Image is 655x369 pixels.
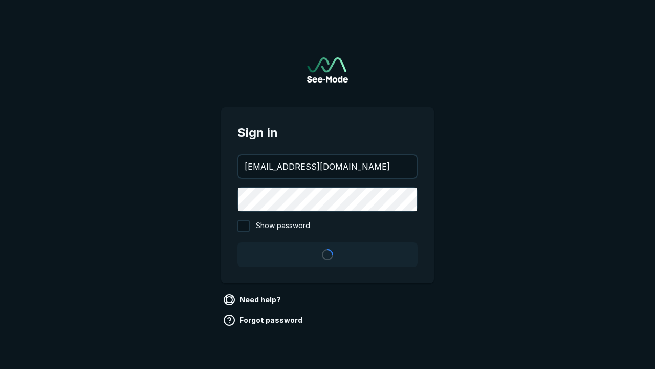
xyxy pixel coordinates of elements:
span: Sign in [237,124,418,142]
a: Need help? [221,292,285,308]
input: your@email.com [238,155,417,178]
img: See-Mode Logo [307,57,348,83]
span: Show password [256,220,310,232]
a: Forgot password [221,312,307,329]
a: Go to sign in [307,57,348,83]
